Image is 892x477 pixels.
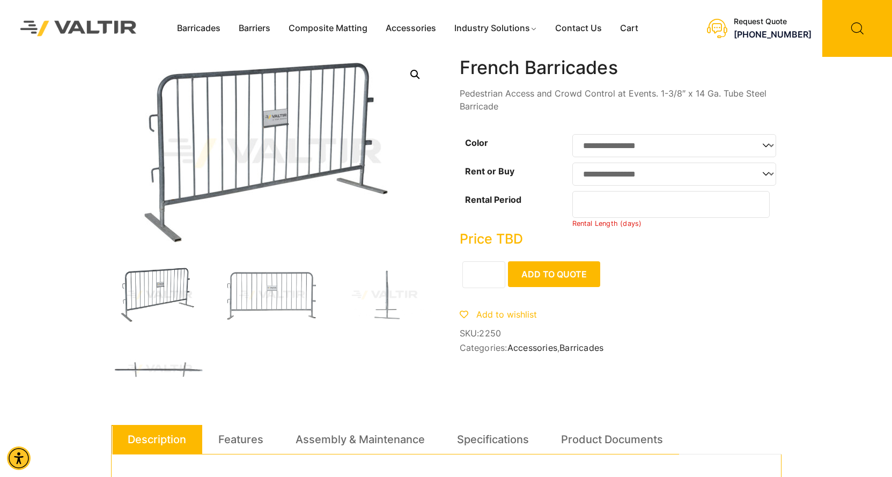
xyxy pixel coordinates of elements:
[460,231,523,247] bdi: Price TBD
[479,328,501,339] span: 2250
[224,266,320,324] img: A metallic crowd control barrier with vertical bars and a sign labeled "VALTIR" in the center.
[559,342,603,353] a: Barricades
[336,266,433,324] img: A vertical metal stand with a base, designed for stability, shown against a plain background.
[734,17,812,26] div: Request Quote
[377,20,445,36] a: Accessories
[561,425,663,454] a: Product Documents
[8,9,149,49] img: Valtir Rentals
[460,343,782,353] span: Categories: ,
[546,20,611,36] a: Contact Us
[465,137,488,148] label: Color
[572,191,770,218] input: Number
[460,188,572,231] th: Rental Period
[168,20,230,36] a: Barricades
[460,87,782,113] p: Pedestrian Access and Crowd Control at Events. 1-3/8″ x 14 Ga. Tube Steel Barricade
[734,29,812,40] a: call (888) 496-3625
[279,20,377,36] a: Composite Matting
[111,266,208,324] img: FrenchBar_3Q-1.jpg
[218,425,263,454] a: Features
[508,261,600,287] button: Add to Quote
[230,20,279,36] a: Barriers
[406,65,425,84] a: Open this option
[460,328,782,339] span: SKU:
[507,342,557,353] a: Accessories
[476,309,537,320] span: Add to wishlist
[462,261,505,288] input: Product quantity
[465,166,514,177] label: Rent or Buy
[128,425,186,454] a: Description
[296,425,425,454] a: Assembly & Maintenance
[7,446,31,470] div: Accessibility Menu
[460,309,537,320] a: Add to wishlist
[445,20,547,36] a: Industry Solutions
[460,57,782,79] h1: French Barricades
[611,20,647,36] a: Cart
[572,219,642,228] small: Rental Length (days)
[457,425,529,454] a: Specifications
[111,340,208,398] img: A long, straight metal bar with two perpendicular extensions on either side, likely a tool or par...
